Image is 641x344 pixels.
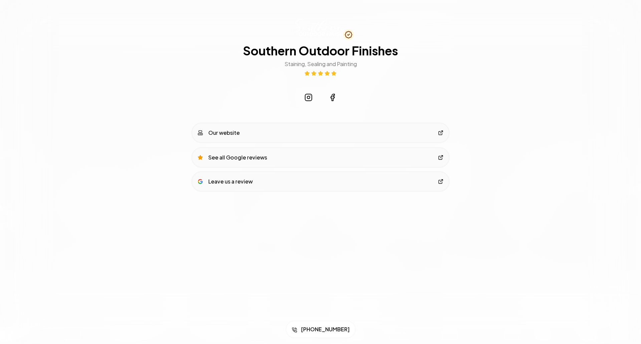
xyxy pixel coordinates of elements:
[192,123,449,142] a: Our website
[198,179,203,184] img: google logo
[192,148,449,167] a: See all Google reviews
[286,321,355,337] a: [PHONE_NUMBER]
[291,19,350,36] img: Southern Outdoor Finishes
[198,153,267,161] div: See all Google reviews
[192,172,449,191] a: google logoLeave us a review
[198,178,253,186] div: Leave us a review
[284,60,357,68] h3: Staining, Sealing and Painting
[243,44,398,57] h1: Southern Outdoor Finishes
[198,129,240,137] div: Our website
